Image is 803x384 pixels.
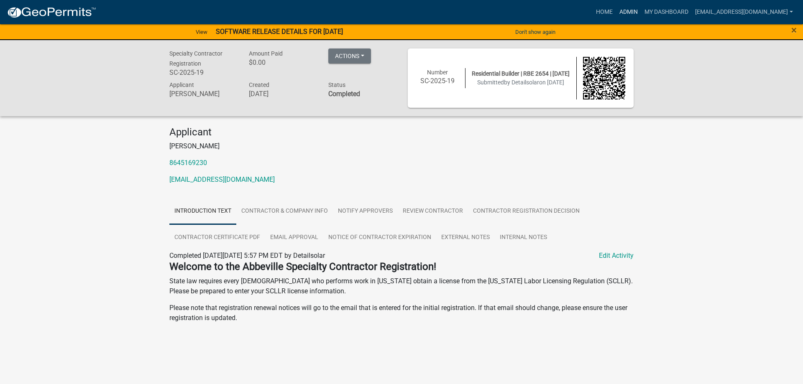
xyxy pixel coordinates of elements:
[169,69,236,76] h6: SC-2025-19
[323,224,436,251] a: Notice of Contractor Expiration
[169,141,634,151] p: [PERSON_NAME]
[468,198,585,225] a: Contractor Registration Decision
[169,90,236,98] h6: [PERSON_NAME]
[169,303,634,323] p: Please note that registration renewal notices will go to the email that is entered for the initia...
[265,224,323,251] a: Email Approval
[593,4,616,20] a: Home
[169,261,436,272] strong: Welcome to the Abbeville Specialty Contractor Registration!
[169,224,265,251] a: Contractor Certificate PDF
[427,69,448,76] span: Number
[169,175,275,183] a: [EMAIL_ADDRESS][DOMAIN_NAME]
[512,25,559,39] button: Don't show again
[333,198,398,225] a: Notify Approvers
[583,57,626,99] img: QR code
[192,25,211,39] a: View
[169,50,222,67] span: Specialty Contractor Registration
[249,81,269,88] span: Created
[504,79,539,86] span: by Detailsolar
[169,126,634,138] h4: Applicant
[398,198,468,225] a: Review Contractor
[249,90,316,98] h6: [DATE]
[328,90,360,98] strong: Completed
[472,70,570,77] span: Residential Builder | RBE 2654 | [DATE]
[477,79,564,86] span: Submitted on [DATE]
[236,198,333,225] a: Contractor & Company Info
[169,198,236,225] a: Introduction Text
[791,24,797,36] span: ×
[216,28,343,36] strong: SOFTWARE RELEASE DETAILS FOR [DATE]
[328,81,345,88] span: Status
[328,48,371,64] button: Actions
[249,58,316,66] h6: $0.00
[169,159,207,167] a: 8645169230
[169,81,194,88] span: Applicant
[791,25,797,35] button: Close
[599,251,634,261] a: Edit Activity
[436,224,495,251] a: External Notes
[169,276,634,296] p: State law requires every [DEMOGRAPHIC_DATA] who performs work in [US_STATE] obtain a license from...
[169,252,325,259] span: Completed [DATE][DATE] 5:57 PM EDT by Detailsolar
[495,224,552,251] a: Internal Notes
[692,4,796,20] a: [EMAIL_ADDRESS][DOMAIN_NAME]
[641,4,692,20] a: My Dashboard
[616,4,641,20] a: Admin
[249,50,283,57] span: Amount Paid
[416,77,459,85] h6: SC-2025-19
